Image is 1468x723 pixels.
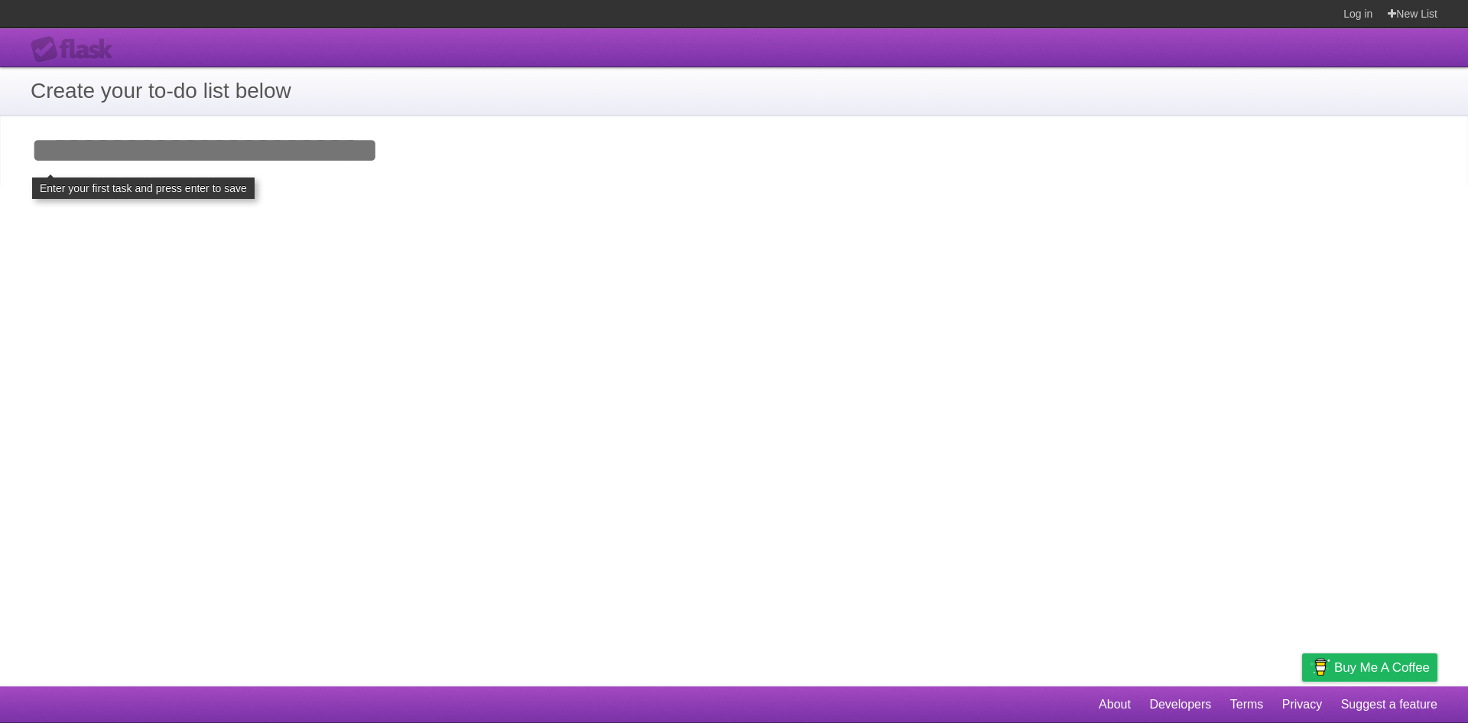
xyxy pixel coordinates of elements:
[1282,690,1322,719] a: Privacy
[1302,653,1437,682] a: Buy me a coffee
[1341,690,1437,719] a: Suggest a feature
[1149,690,1211,719] a: Developers
[1310,654,1330,680] img: Buy me a coffee
[31,36,122,64] div: Flask
[31,75,1437,107] h1: Create your to-do list below
[1230,690,1264,719] a: Terms
[1099,690,1131,719] a: About
[1334,654,1430,681] span: Buy me a coffee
